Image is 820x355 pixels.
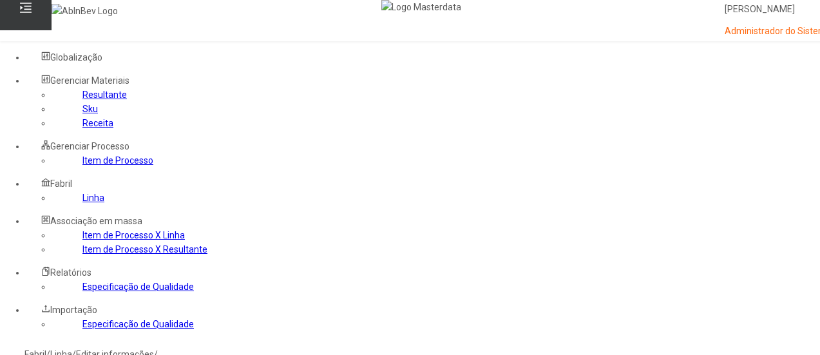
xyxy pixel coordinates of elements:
img: AbInBev Logo [52,4,118,18]
a: Especificação de Qualidade [82,282,194,292]
a: Especificação de Qualidade [82,319,194,329]
span: Fabril [50,178,72,189]
span: Importação [50,305,97,315]
a: Item de Processo X Linha [82,230,185,240]
a: Linha [82,193,104,203]
span: Gerenciar Processo [50,141,129,151]
a: Sku [82,104,98,114]
span: Relatórios [50,267,91,278]
span: Associação em massa [50,216,142,226]
a: Receita [82,118,113,128]
a: Item de Processo X Resultante [82,244,207,254]
a: Resultante [82,90,127,100]
a: Item de Processo [82,155,153,166]
span: Gerenciar Materiais [50,75,129,86]
span: Globalização [50,52,102,62]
